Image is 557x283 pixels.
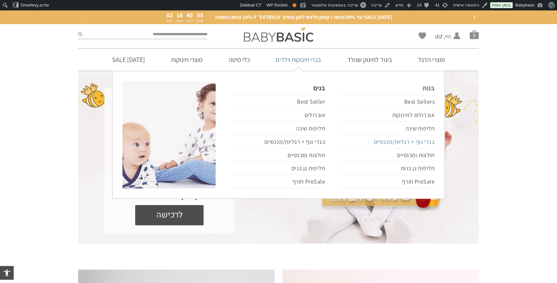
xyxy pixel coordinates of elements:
a: בנים [232,81,325,95]
span: החשבון שלי [435,41,451,49]
p: דקות [186,19,193,22]
a: מוצרי תינוקות [161,49,212,71]
a: PreSale חורף [232,175,325,188]
img: Baby Basic בגדי תינוקות וילדים אונליין [244,27,313,42]
a: לרכישה [135,205,204,225]
a: [DATE] SALE! עד 50% הנחה + קופון פלאש לזמן אחרון ״EXTRA10״ ל-10% הנחה נוספת!02ימים16שעות40דקות55ש... [85,12,472,22]
div: תקין [293,3,296,7]
span: לרכישה [140,205,199,225]
a: בזמן אמת [490,2,513,8]
a: Wishlist [419,32,426,39]
a: חליפות גן בנות [341,162,435,175]
a: PreSale חורף [341,175,435,188]
span: 16 [177,11,183,19]
a: [DATE] SALE [102,49,155,71]
a: חולצות ומכנסיים [341,149,435,162]
a: סל קניות0 [470,30,479,39]
span: סל קניות [470,30,479,39]
a: מוצרי הדגל [408,49,455,71]
a: בגדי גוף + רגליות/מכנסיים [341,135,435,149]
p: שניות [196,19,204,22]
span: [DATE] SALE! עד 50% הנחה + קופון פלאש לזמן אחרון ״EXTRA10״ ל-10% הנחה נוספת! [215,14,392,21]
p: ימים [166,19,173,22]
a: חליפות שינה [232,122,325,135]
button: Next [469,12,479,22]
span: Wishlist [419,32,426,41]
a: Best Seller [232,95,325,109]
span: Omerlevy [21,3,39,7]
span: 55 [197,11,203,19]
span: עריכה באמצעות אלמנטור [311,3,358,7]
a: אוברולים [232,109,325,122]
a: חליפות גן בנים [232,162,325,175]
a: אוברולים לתינוקות [341,109,435,122]
p: שעות [176,19,183,22]
a: כלי מיטה [219,49,260,71]
a: Best Sellers [341,95,435,109]
span: 40 [186,11,193,19]
a: ביגוד לתינוק שנולד [337,49,402,71]
a: בגדי גוף + רגליות/מכנסיים [232,135,325,149]
span: 02 [166,11,173,19]
a: חליפות שינה [341,122,435,135]
a: חולצות ומכנסיים [232,149,325,162]
a: בנות [341,81,435,95]
a: בגדי תינוקות וילדים [266,49,331,71]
